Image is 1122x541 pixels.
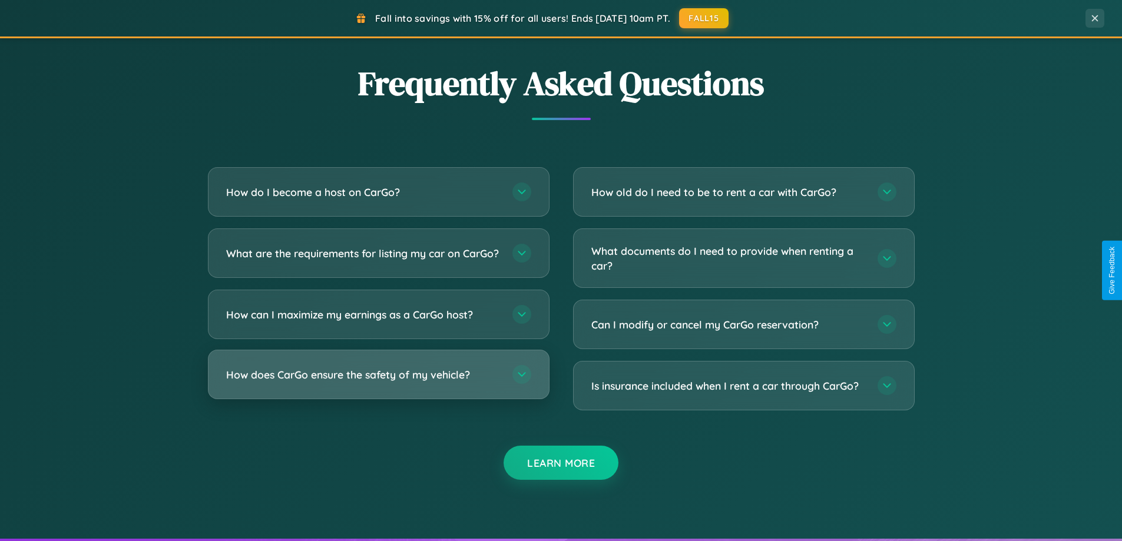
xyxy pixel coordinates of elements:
[208,61,915,106] h2: Frequently Asked Questions
[591,185,866,200] h3: How old do I need to be to rent a car with CarGo?
[226,367,501,382] h3: How does CarGo ensure the safety of my vehicle?
[591,244,866,273] h3: What documents do I need to provide when renting a car?
[679,8,729,28] button: FALL15
[591,379,866,393] h3: Is insurance included when I rent a car through CarGo?
[504,446,618,480] button: Learn More
[226,307,501,322] h3: How can I maximize my earnings as a CarGo host?
[591,317,866,332] h3: Can I modify or cancel my CarGo reservation?
[226,246,501,261] h3: What are the requirements for listing my car on CarGo?
[1108,247,1116,294] div: Give Feedback
[226,185,501,200] h3: How do I become a host on CarGo?
[375,12,670,24] span: Fall into savings with 15% off for all users! Ends [DATE] 10am PT.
